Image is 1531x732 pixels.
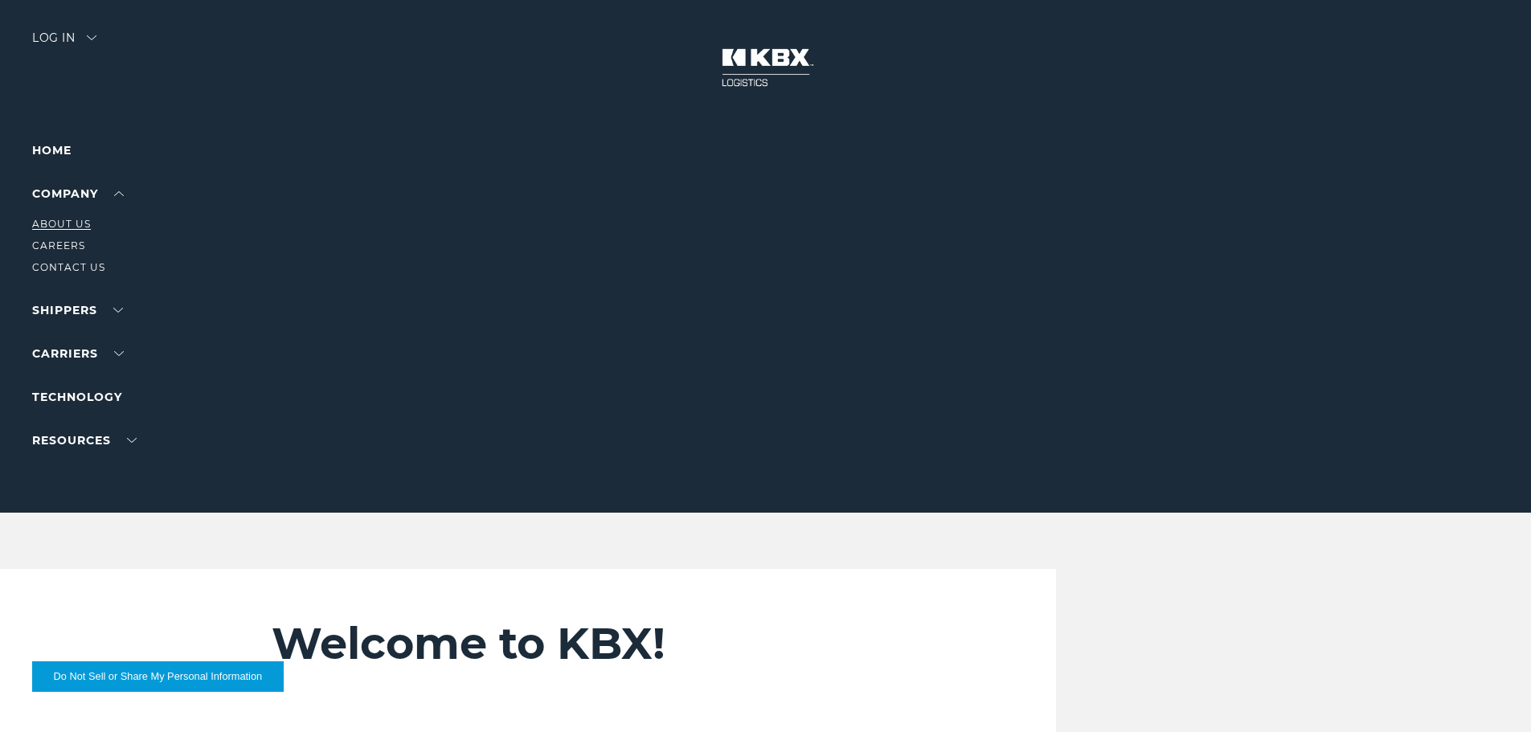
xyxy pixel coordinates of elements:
a: Company [32,186,124,201]
a: Home [32,143,72,157]
a: Contact Us [32,261,105,273]
a: Carriers [32,346,124,361]
div: Log in [32,32,96,55]
a: Careers [32,239,85,251]
a: About Us [32,218,91,230]
a: RESOURCES [32,433,137,448]
button: Do Not Sell or Share My Personal Information [32,661,284,692]
img: kbx logo [706,32,826,103]
img: arrow [87,35,96,40]
a: Technology [32,390,122,404]
a: SHIPPERS [32,303,123,317]
h2: Welcome to KBX! [272,617,960,670]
